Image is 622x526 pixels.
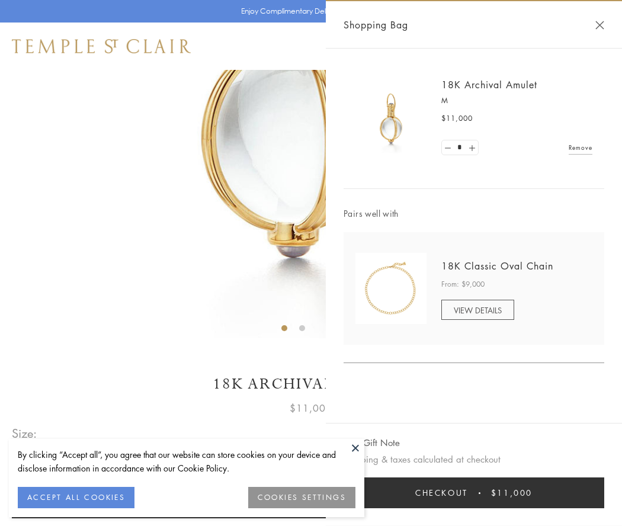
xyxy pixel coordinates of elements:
[491,486,533,499] span: $11,000
[441,278,485,290] span: From: $9,000
[344,435,400,450] button: Add Gift Note
[344,207,604,220] span: Pairs well with
[18,487,134,508] button: ACCEPT ALL COOKIES
[454,304,502,316] span: VIEW DETAILS
[441,113,473,124] span: $11,000
[569,141,592,154] a: Remove
[248,487,355,508] button: COOKIES SETTINGS
[241,5,376,17] p: Enjoy Complimentary Delivery & Returns
[415,486,468,499] span: Checkout
[355,253,427,324] img: N88865-OV18
[355,83,427,154] img: 18K Archival Amulet
[441,259,553,272] a: 18K Classic Oval Chain
[12,374,610,394] h1: 18K Archival Amulet
[344,477,604,508] button: Checkout $11,000
[441,78,537,91] a: 18K Archival Amulet
[12,424,38,443] span: Size:
[441,95,592,107] p: M
[442,140,454,155] a: Set quantity to 0
[466,140,477,155] a: Set quantity to 2
[18,448,355,475] div: By clicking “Accept all”, you agree that our website can store cookies on your device and disclos...
[344,17,408,33] span: Shopping Bag
[290,400,332,416] span: $11,000
[12,39,191,53] img: Temple St. Clair
[344,452,604,467] p: Shipping & taxes calculated at checkout
[441,300,514,320] a: VIEW DETAILS
[595,21,604,30] button: Close Shopping Bag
